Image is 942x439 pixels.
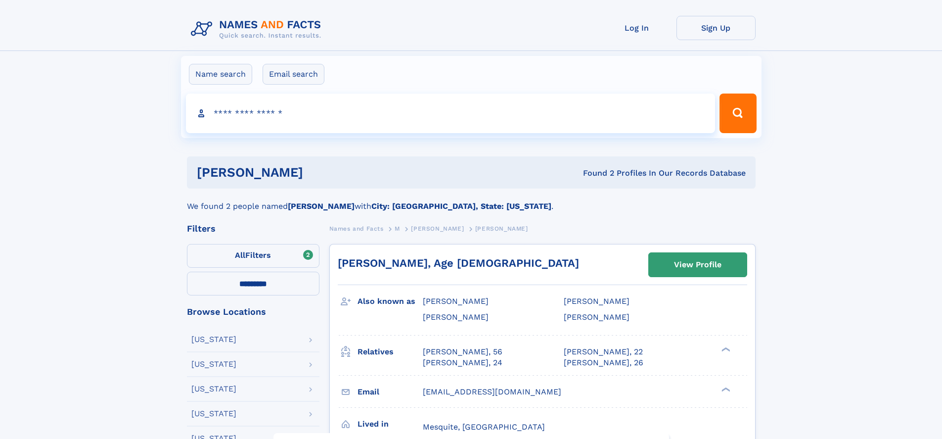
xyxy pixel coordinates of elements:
[719,386,731,392] div: ❯
[411,225,464,232] span: [PERSON_NAME]
[564,357,643,368] a: [PERSON_NAME], 26
[719,346,731,352] div: ❯
[443,168,746,179] div: Found 2 Profiles In Our Records Database
[719,94,756,133] button: Search Button
[187,224,319,233] div: Filters
[411,222,464,235] a: [PERSON_NAME]
[423,346,502,357] a: [PERSON_NAME], 56
[187,189,756,212] div: We found 2 people named with .
[197,166,443,179] h1: [PERSON_NAME]
[564,312,629,322] span: [PERSON_NAME]
[649,253,747,277] a: View Profile
[191,360,236,368] div: [US_STATE]
[235,250,245,260] span: All
[329,222,384,235] a: Names and Facts
[358,416,423,433] h3: Lived in
[288,201,355,211] b: [PERSON_NAME]
[191,385,236,393] div: [US_STATE]
[187,244,319,268] label: Filters
[423,387,561,396] span: [EMAIL_ADDRESS][DOMAIN_NAME]
[423,422,545,432] span: Mesquite, [GEOGRAPHIC_DATA]
[358,343,423,360] h3: Relatives
[191,410,236,418] div: [US_STATE]
[395,222,400,235] a: M
[189,64,252,85] label: Name search
[423,357,502,368] a: [PERSON_NAME], 24
[187,16,329,43] img: Logo Names and Facts
[186,94,716,133] input: search input
[395,225,400,232] span: M
[191,336,236,343] div: [US_STATE]
[564,296,629,306] span: [PERSON_NAME]
[597,16,676,40] a: Log In
[674,253,721,276] div: View Profile
[564,346,643,357] a: [PERSON_NAME], 22
[358,384,423,400] h3: Email
[338,257,579,269] a: [PERSON_NAME], Age [DEMOGRAPHIC_DATA]
[358,293,423,310] h3: Also known as
[423,312,489,322] span: [PERSON_NAME]
[676,16,756,40] a: Sign Up
[187,307,319,316] div: Browse Locations
[263,64,324,85] label: Email search
[371,201,551,211] b: City: [GEOGRAPHIC_DATA], State: [US_STATE]
[423,296,489,306] span: [PERSON_NAME]
[475,225,528,232] span: [PERSON_NAME]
